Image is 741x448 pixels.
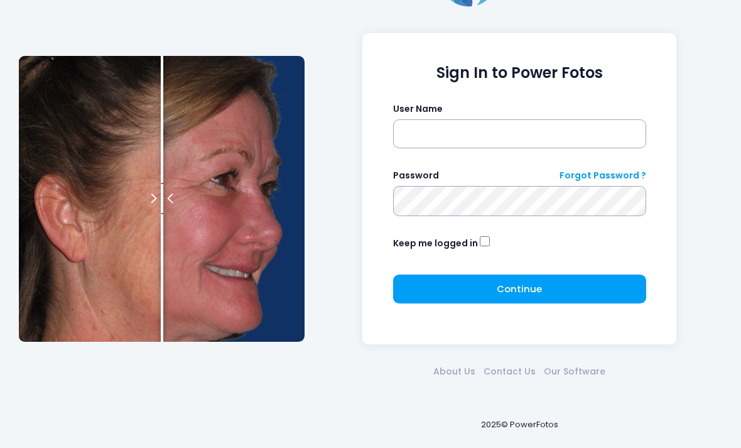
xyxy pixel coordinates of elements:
a: Contact Us [480,365,540,378]
label: Keep me logged in [393,237,478,250]
label: User Name [393,102,443,116]
a: Our Software [540,365,610,378]
label: Password [393,169,439,182]
a: About Us [430,365,480,378]
a: Forgot Password ? [560,169,646,182]
h1: Sign In to Power Fotos [393,64,646,82]
span: Continue [497,282,542,295]
button: Continue [393,275,646,303]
